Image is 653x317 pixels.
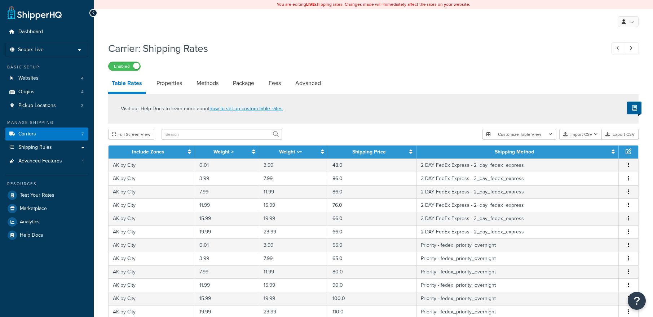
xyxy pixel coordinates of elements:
td: 23.99 [259,225,328,238]
td: AK by City [109,158,195,172]
td: AK by City [109,238,195,252]
a: Package [229,75,258,92]
button: Full Screen View [108,129,154,140]
span: Help Docs [20,232,43,238]
a: Shipping Rules [5,141,88,154]
a: Origins4 [5,85,88,99]
span: Analytics [20,219,40,225]
a: Websites4 [5,72,88,85]
td: 0.01 [195,158,259,172]
button: Import CSV [559,129,602,140]
td: Priority - fedex_priority_overnight [416,265,619,278]
p: Visit our Help Docs to learn more about . [121,105,284,113]
h1: Carrier: Shipping Rates [108,41,598,55]
td: 15.99 [259,278,328,292]
a: Previous Record [612,43,626,54]
td: Priority - fedex_priority_overnight [416,292,619,305]
span: 1 [82,158,84,164]
a: Test Your Rates [5,189,88,202]
td: Priority - fedex_priority_overnight [416,278,619,292]
a: Carriers7 [5,128,88,141]
a: Analytics [5,215,88,228]
li: Websites [5,72,88,85]
a: Marketplace [5,202,88,215]
button: Export CSV [602,129,639,140]
td: AK by City [109,172,195,185]
td: AK by City [109,292,195,305]
td: 11.99 [195,278,259,292]
td: 2 DAY FedEx Express - 2_day_fedex_express [416,198,619,212]
a: Fees [265,75,284,92]
td: 3.99 [195,252,259,265]
a: Advanced Features1 [5,155,88,168]
span: 4 [81,89,84,95]
a: Shipping Method [495,148,534,156]
td: 3.99 [259,158,328,172]
td: 7.99 [195,185,259,198]
td: AK by City [109,185,195,198]
a: Table Rates [108,75,146,94]
span: Shipping Rules [18,144,52,151]
td: Priority - fedex_priority_overnight [416,238,619,252]
td: 11.99 [259,185,328,198]
span: Carriers [18,131,36,137]
td: Priority - fedex_priority_overnight [416,252,619,265]
td: 76.0 [328,198,416,212]
a: Shipping Price [352,148,386,156]
li: Carriers [5,128,88,141]
li: Advanced Features [5,155,88,168]
span: Scope: Live [18,47,44,53]
span: Origins [18,89,35,95]
td: 0.01 [195,238,259,252]
button: Show Help Docs [627,102,641,114]
td: AK by City [109,225,195,238]
span: Pickup Locations [18,103,56,109]
td: 66.0 [328,225,416,238]
span: Test Your Rates [20,192,54,198]
a: Dashboard [5,25,88,39]
label: Enabled [109,62,140,71]
a: Include Zones [132,148,164,156]
a: Weight > [213,148,234,156]
td: AK by City [109,278,195,292]
a: Advanced [292,75,325,92]
a: Pickup Locations3 [5,99,88,112]
td: 3.99 [259,238,328,252]
button: Open Resource Center [628,292,646,310]
a: Weight <= [279,148,302,156]
td: 2 DAY FedEx Express - 2_day_fedex_express [416,185,619,198]
td: 65.0 [328,252,416,265]
li: Origins [5,85,88,99]
td: 2 DAY FedEx Express - 2_day_fedex_express [416,225,619,238]
td: 2 DAY FedEx Express - 2_day_fedex_express [416,172,619,185]
td: 86.0 [328,172,416,185]
td: 19.99 [195,225,259,238]
a: how to set up custom table rates [209,105,283,112]
span: Dashboard [18,29,43,35]
td: 15.99 [259,198,328,212]
td: AK by City [109,198,195,212]
input: Search [162,129,282,140]
a: Help Docs [5,229,88,242]
td: 66.0 [328,212,416,225]
a: Next Record [625,43,639,54]
td: AK by City [109,252,195,265]
td: 11.99 [259,265,328,278]
td: 7.99 [195,265,259,278]
a: Methods [193,75,222,92]
span: Marketplace [20,206,47,212]
div: Resources [5,181,88,187]
td: AK by City [109,265,195,278]
td: 7.99 [259,252,328,265]
span: Advanced Features [18,158,62,164]
span: 3 [81,103,84,109]
div: Basic Setup [5,64,88,70]
td: 11.99 [195,198,259,212]
a: Properties [153,75,186,92]
b: LIVE [306,1,315,8]
td: 7.99 [259,172,328,185]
